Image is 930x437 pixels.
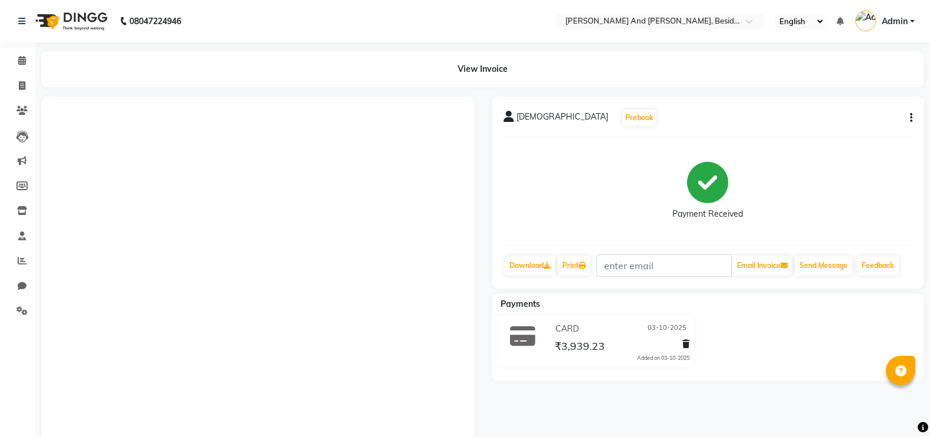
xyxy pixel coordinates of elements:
[882,15,908,28] span: Admin
[795,256,852,276] button: Send Message
[637,354,689,362] div: Added on 03-10-2025
[732,256,792,276] button: Email Invoice
[672,208,743,220] div: Payment Received
[648,323,686,335] span: 03-10-2025
[857,256,899,276] a: Feedback
[555,323,579,335] span: CARD
[622,110,656,126] button: Prebook
[129,5,181,38] b: 08047224946
[41,51,924,87] div: View Invoice
[855,11,876,31] img: Admin
[555,339,605,356] span: ₹3,939.23
[505,256,555,276] a: Download
[516,111,608,127] span: [DEMOGRAPHIC_DATA]
[558,256,591,276] a: Print
[501,299,540,309] span: Payments
[881,390,918,425] iframe: chat widget
[596,254,732,277] input: enter email
[30,5,111,38] img: logo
